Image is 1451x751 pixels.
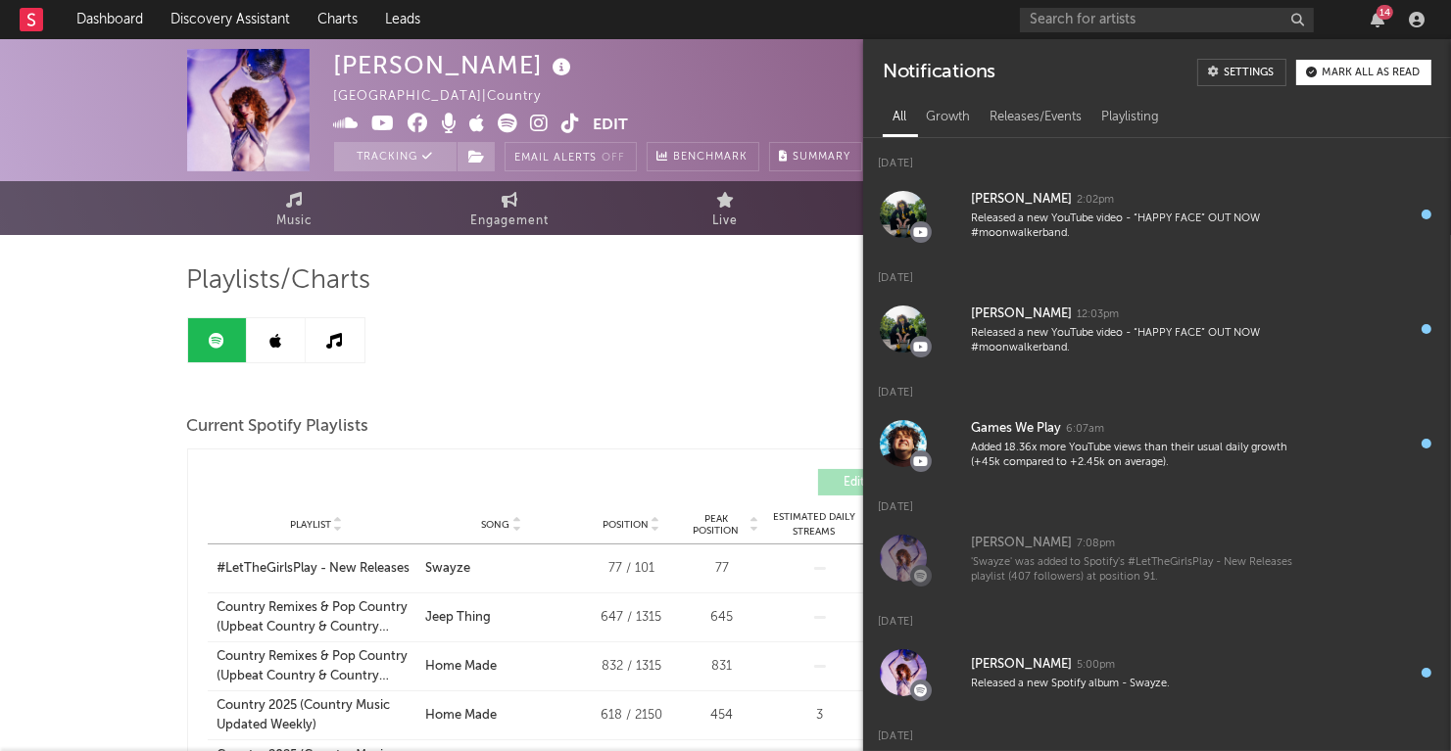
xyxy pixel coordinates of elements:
a: [PERSON_NAME]2:02pmReleased a new YouTube video - “HAPPY FACE” OUT NOW #moonwalkerband. [863,176,1451,253]
em: Off [603,153,626,164]
div: [PERSON_NAME] [971,188,1072,211]
input: Search for artists [1020,8,1314,32]
div: 5:00pm [1077,658,1115,673]
a: Benchmark [647,142,759,171]
span: Song [481,519,509,531]
div: Mark all as read [1322,68,1420,78]
div: 6:07am [1066,422,1104,437]
span: Engagement [471,210,550,233]
div: 14 [1377,5,1393,20]
a: Settings [1197,59,1286,86]
span: Current Spotify Playlists [187,415,369,439]
a: Live [618,181,834,235]
span: Playlist [290,519,331,531]
button: Email AlertsOff [505,142,637,171]
div: 77 / 101 [588,559,676,579]
button: Edit [594,114,629,138]
div: Home Made [425,706,497,726]
div: 645 [686,608,759,628]
div: Playlisting [1091,101,1169,134]
div: Releases/Events [980,101,1091,134]
div: [DATE] [863,367,1451,405]
div: [DATE] [863,138,1451,176]
a: Audience [834,181,1049,235]
div: All [883,101,916,134]
span: Position [603,519,649,531]
button: 14 [1371,12,1384,27]
div: 'Swayze' was added to Spotify's #LetTheGirlsPlay - New Releases playlist (407 followers) at posit... [971,555,1316,586]
div: [DATE] [863,482,1451,520]
div: Released a new YouTube video - “HAPPY FACE” OUT NOW #moonwalkerband. [971,211,1316,242]
div: Growth [916,101,980,134]
div: [PERSON_NAME] [971,653,1072,677]
span: Music [276,210,313,233]
span: Summary [794,152,851,163]
div: [PERSON_NAME] [334,49,577,81]
button: Mark all as read [1296,60,1431,85]
div: Games We Play [971,417,1061,441]
div: Settings [1224,68,1274,78]
div: [PERSON_NAME] [971,532,1072,555]
div: Added 18.36x more YouTube views than their usual daily growth (+45k compared to +2.45k on average). [971,441,1316,471]
div: [GEOGRAPHIC_DATA] | Country [334,85,564,109]
a: #LetTheGirlsPlay - New Releases [218,559,415,579]
div: [DATE] [863,711,1451,749]
a: [PERSON_NAME]7:08pm'Swayze' was added to Spotify's #LetTheGirlsPlay - New Releases playlist (407 ... [863,520,1451,596]
span: Playlists/Charts [187,269,371,293]
button: Editorial(0) [818,469,950,495]
div: 7:08pm [1077,537,1115,551]
div: 2:02pm [1077,193,1114,208]
div: Released a new Spotify album - Swayze. [971,677,1316,691]
div: Notifications [883,59,995,86]
div: Swayze [425,559,470,579]
div: Jeep Thing [425,608,491,628]
div: Released a new YouTube video - “HAPPY FACE” OUT NOW #moonwalkerband. [971,326,1316,356]
button: Tracking [334,142,457,171]
a: Country Remixes & Pop Country (Upbeat Country & Country Remixed YeeDM [DATE]-[DATE]) [218,647,415,685]
span: Peak Position [686,513,748,537]
span: Editorial ( 0 ) [831,477,921,489]
div: #LetTheGirlsPlay - New Releases [218,559,411,579]
div: 831 [686,657,759,677]
span: Estimated Daily Streams [769,510,860,540]
div: [PERSON_NAME] [971,303,1072,326]
div: 647 / 1315 [588,608,676,628]
div: [DATE] [863,596,1451,634]
div: 454 [686,706,759,726]
div: [DATE] [863,253,1451,291]
a: [PERSON_NAME]5:00pmReleased a new Spotify album - Swayze. [863,634,1451,711]
a: Country 2025 (Country Music Updated Weekly) [218,696,415,734]
a: Music [187,181,403,235]
div: 77 [686,559,759,579]
div: 832 / 1315 [588,657,676,677]
span: Benchmark [674,146,749,169]
div: Home Made [425,657,497,677]
a: Country Remixes & Pop Country (Upbeat Country & Country Remixed YeeDM [DATE]-[DATE]) [218,598,415,636]
a: Games We Play6:07amAdded 18.36x more YouTube views than their usual daily growth (+45k compared t... [863,405,1451,482]
div: 12:03pm [1077,307,1119,322]
div: 3 [769,706,872,726]
div: 618 / 2150 [588,706,676,726]
a: [PERSON_NAME]12:03pmReleased a new YouTube video - “HAPPY FACE” OUT NOW #moonwalkerband. [863,291,1451,367]
a: Engagement [403,181,618,235]
span: Live [713,210,739,233]
button: Summary [769,142,862,171]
